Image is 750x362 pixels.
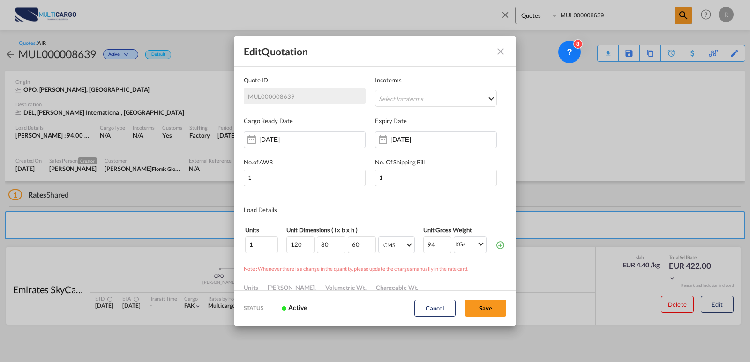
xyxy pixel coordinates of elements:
[245,225,278,235] th: Units
[465,300,506,317] button: Save
[325,283,367,304] div: Volumetric Wt.
[244,45,308,58] div: Quotation
[244,116,366,128] label: Cargo Ready Date
[279,225,422,235] th: Unit Dimensions ( l x b x h )
[390,136,450,143] input: Enter date
[317,236,345,253] input: B
[244,157,366,170] label: No.of AWB
[244,205,375,214] div: Load Details
[375,75,497,88] label: Incoterms
[375,157,497,170] label: No. Of Shipping Bill
[375,90,497,107] md-select: Select Incoterms
[244,255,506,273] div: Note : Whenever there is a change in the quantity, please update the charges manually in the rate...
[244,170,366,186] input: B/L
[383,242,395,249] div: CMS
[375,116,497,128] label: Expiry Date
[244,283,258,304] div: Units
[375,170,497,186] input: No. Of Shipping Bill
[286,236,315,253] input: L
[491,42,510,61] button: Close dialog
[423,236,451,253] input: Weight
[271,303,307,311] span: Active
[423,225,487,235] th: Unit Gross Weight
[495,46,506,57] md-icon: Close dialog
[259,136,318,143] input: Enter date
[414,300,456,317] button: Cancel
[348,236,376,253] input: H
[239,304,267,312] div: STATUS
[455,241,465,248] div: KGs
[268,283,316,304] div: [PERSON_NAME].
[376,283,419,304] div: Chargeable Wt.
[244,75,366,88] label: Quote ID
[234,36,516,325] md-dialog: Quote ID IncotermsSelect ...
[495,240,505,250] md-icon: icon-plus-circle-outline green-400-fg
[244,45,262,57] b: Edit
[274,301,288,315] md-icon: icon-flickr-after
